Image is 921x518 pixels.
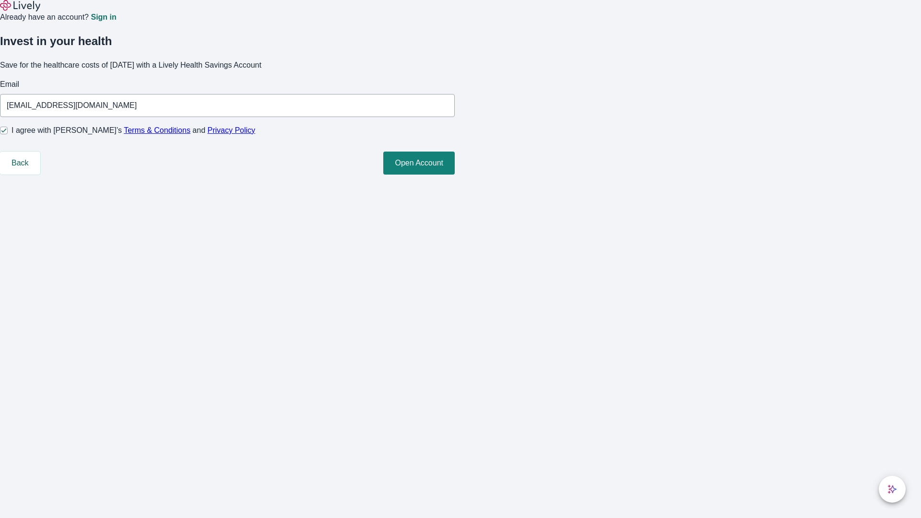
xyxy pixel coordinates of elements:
a: Sign in [91,13,116,21]
a: Privacy Policy [208,126,256,134]
a: Terms & Conditions [124,126,190,134]
span: I agree with [PERSON_NAME]’s and [12,125,255,136]
svg: Lively AI Assistant [887,484,897,494]
button: chat [879,476,906,503]
button: Open Account [383,152,455,175]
